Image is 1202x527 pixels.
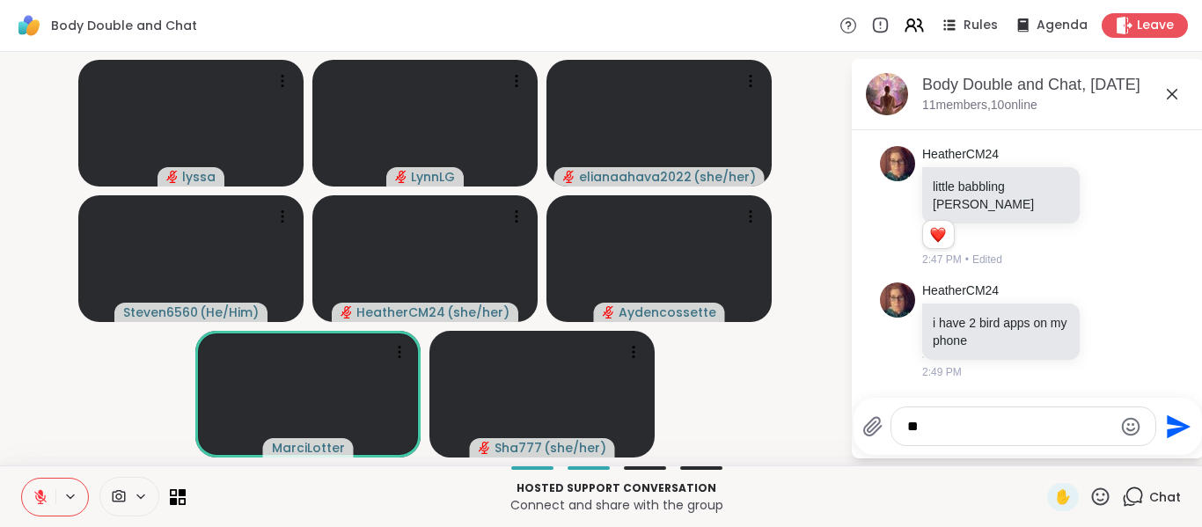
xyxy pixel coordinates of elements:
p: i have 2 bird apps on my phone [933,314,1069,349]
span: audio-muted [603,306,615,318]
p: 11 members, 10 online [922,97,1037,114]
span: Rules [964,17,998,34]
span: 2:47 PM [922,252,962,267]
button: Emoji picker [1120,416,1141,437]
span: lyssa [182,168,216,186]
span: • [965,252,969,267]
span: Body Double and Chat [51,17,197,34]
span: Aydencossette [619,304,716,321]
span: ✋ [1054,487,1072,508]
span: Leave [1137,17,1174,34]
p: little babbling [PERSON_NAME] [933,178,1069,213]
span: ( she/her ) [693,168,756,186]
img: https://sharewell-space-live.sfo3.digitaloceanspaces.com/user-generated/d3b3915b-57de-409c-870d-d... [880,146,915,181]
span: 2:49 PM [922,364,962,380]
span: ( He/Him ) [200,304,259,321]
span: ( she/her ) [544,439,606,457]
span: Edited [972,252,1002,267]
textarea: Type your message [907,418,1112,436]
span: audio-muted [479,442,491,454]
div: Reaction list [923,221,954,249]
img: Body Double and Chat, Sep 12 [866,73,908,115]
a: HeatherCM24 [922,146,999,164]
span: Agenda [1037,17,1088,34]
p: Hosted support conversation [196,480,1037,496]
span: Sha777 [495,439,542,457]
span: audio-muted [395,171,407,183]
p: Connect and share with the group [196,496,1037,514]
span: ( she/her ) [447,304,509,321]
a: HeatherCM24 [922,282,999,300]
img: ShareWell Logomark [14,11,44,40]
button: Send [1156,406,1196,446]
span: audio-muted [341,306,353,318]
span: MarciLotter [272,439,345,457]
span: Chat [1149,488,1181,506]
img: https://sharewell-space-live.sfo3.digitaloceanspaces.com/user-generated/d3b3915b-57de-409c-870d-d... [880,282,915,318]
div: Body Double and Chat, [DATE] [922,74,1190,96]
span: Steven6560 [123,304,198,321]
span: audio-muted [166,171,179,183]
span: elianaahava2022 [579,168,692,186]
span: audio-muted [563,171,575,183]
span: LynnLG [411,168,455,186]
button: Reactions: love [928,228,947,242]
span: HeatherCM24 [356,304,445,321]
